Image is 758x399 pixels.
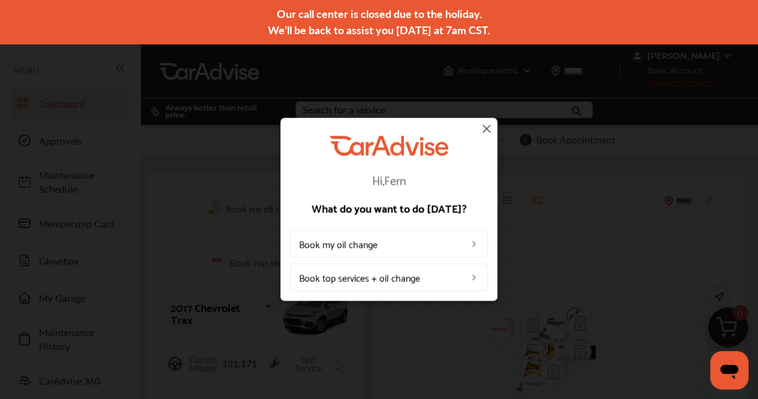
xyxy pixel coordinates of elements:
[469,239,479,248] img: left_arrow_icon.0f472efe.svg
[290,202,488,213] p: What do you want to do [DATE]?
[479,121,494,136] img: close-icon.a004319c.svg
[469,272,479,282] img: left_arrow_icon.0f472efe.svg
[290,230,488,257] a: Book my oil change
[290,263,488,291] a: Book top services + oil change
[710,351,748,389] iframe: Button to launch messaging window
[330,136,448,155] img: CarAdvise Logo
[290,173,488,185] p: Hi, Fern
